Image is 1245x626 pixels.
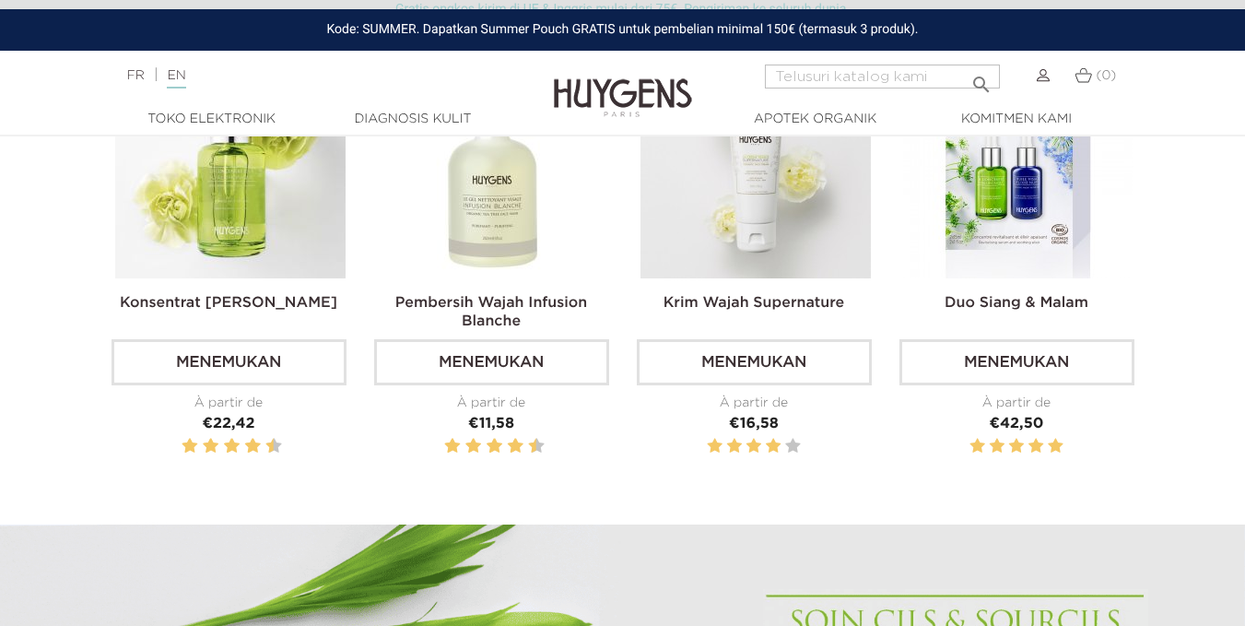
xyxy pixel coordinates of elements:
font: À partir de [457,396,525,409]
font: EN [167,69,185,82]
a: Menemukan [637,339,872,385]
label: 3 [462,435,464,458]
font: À partir de [720,396,788,409]
img: Konsentrat Asam Hialuronat [115,48,346,278]
label: 10 [269,435,278,458]
label: 5 [785,435,800,458]
label: 7 [504,435,507,458]
a: Duo Siang & Malam [945,296,1088,311]
label: 8 [511,435,520,458]
a: Menemukan [374,339,609,385]
label: 5 [483,435,486,458]
a: Konsentrat [PERSON_NAME] [120,296,337,311]
label: 4 [766,435,781,458]
font: €16,58 [729,417,779,431]
label: 2 [448,435,457,458]
font: À partir de [194,396,263,409]
label: 1 [970,435,985,458]
font: Menemukan [964,355,1069,371]
label: 9 [525,435,528,458]
img: Huygens [554,49,692,120]
label: 8 [248,435,257,458]
a: Menemukan [112,339,346,385]
a: Krim Wajah Supernature [664,296,844,311]
label: 1 [708,435,722,458]
label: 4 [206,435,216,458]
a: Pembersih Wajah Infusion Blanche [395,296,588,329]
a: Diagnosis Kulit [321,110,505,129]
font: Gratis ongkos kirim di UE & Inggris mulai dari 75€. Pengiriman ke seluruh dunia. [395,2,850,17]
label: 6 [490,435,499,458]
label: 4 [469,435,478,458]
font: | [154,68,159,83]
label: 3 [1009,435,1024,458]
label: 3 [746,435,761,458]
img: Pembersih Wajah Infusion Blanche [378,48,608,278]
label: 2 [727,435,742,458]
img: Duo Siang & Malam [903,48,1133,278]
label: 3 [199,435,202,458]
label: 1 [440,435,443,458]
input: Mencari [765,65,1000,89]
label: 5 [220,435,223,458]
a: FR [127,69,145,82]
font: €11,58 [468,417,514,431]
label: 9 [263,435,265,458]
a: Menemukan [899,339,1134,385]
a: Komitmen kami [924,110,1109,129]
font: Komitmen kami [961,112,1072,125]
label: 2 [185,435,194,458]
label: 5 [1048,435,1063,458]
font: Menemukan [176,355,281,371]
font: Apotek Organik [754,112,876,125]
font: Diagnosis Kulit [354,112,471,125]
a: Toko Elektronik [120,110,304,129]
font: €22,42 [202,417,254,431]
a: Apotek Organik [723,110,908,129]
font: Menemukan [701,355,806,371]
font: Menemukan [439,355,544,371]
font: €42,50 [990,417,1044,431]
font: (0) [1096,69,1116,82]
font: Toko Elektronik [147,112,276,125]
label: 7 [241,435,244,458]
label: 4 [1028,435,1043,458]
font: À partir de [982,396,1051,409]
label: 2 [990,435,1004,458]
label: 6 [228,435,237,458]
button:  [965,59,998,84]
label: 1 [178,435,181,458]
label: 10 [532,435,541,458]
a: EN [167,69,185,89]
font: Kode: SUMMER. Dapatkan Summer Pouch GRATIS untuk pembelian minimal 150€ (termasuk 3 produk). [326,22,918,37]
img: Krim Wajah Supernature [640,48,871,278]
font:  [970,74,992,96]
